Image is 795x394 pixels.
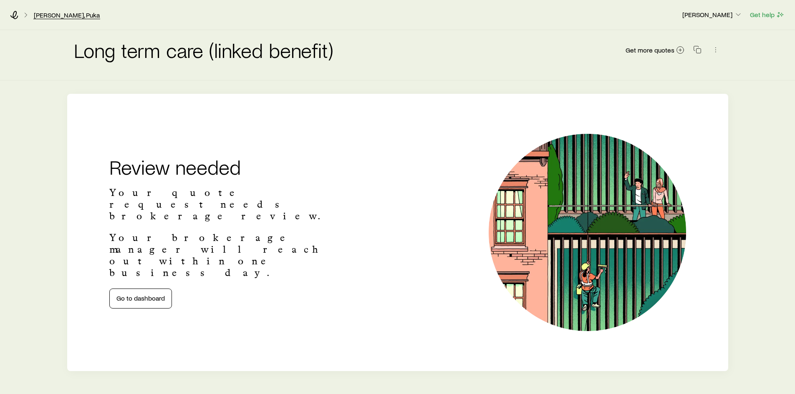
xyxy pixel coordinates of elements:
a: Get more quotes [625,45,685,55]
p: Your quote request needs brokerage review. [109,187,349,222]
a: [PERSON_NAME], Puka [33,11,100,19]
h2: Long term care (linked benefit) [74,40,333,60]
a: Go to dashboard [109,289,172,309]
p: [PERSON_NAME] [682,10,742,19]
p: Your brokerage manager will reach out within one business day. [109,232,349,279]
img: Illustration of a window cleaner. [489,134,686,331]
button: [PERSON_NAME] [682,10,743,20]
h2: Review needed [109,157,349,177]
button: Get help [750,10,785,20]
span: Get more quotes [626,47,674,53]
